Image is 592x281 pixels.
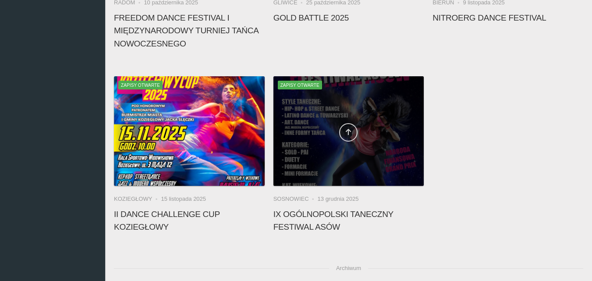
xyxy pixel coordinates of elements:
li: 13 grudnia 2025 [318,195,359,203]
a: IX Ogólnopolski Taneczny Festiwal AsówZapisy otwarte [273,76,424,186]
a: II Dance Challenge Cup KOZIEGŁOWYZapisy otwarte [114,76,265,186]
h4: FREEDOM DANCE FESTIVAL I Międzynarodowy Turniej Tańca Nowoczesnego [114,11,265,50]
li: Koziegłowy [114,195,161,203]
li: 15 listopada 2025 [161,195,206,203]
h4: II Dance Challenge Cup KOZIEGŁOWY [114,208,265,233]
span: Zapisy otwarte [278,81,322,89]
img: II Dance Challenge Cup KOZIEGŁOWY [114,76,265,186]
h4: Gold Battle 2025 [273,11,424,24]
h4: IX Ogólnopolski Taneczny Festiwal Asów [273,208,424,233]
h4: NitroErg Dance Festival [432,11,583,24]
span: Zapisy otwarte [118,81,163,89]
span: Archiwum [329,260,368,277]
li: Sosnowiec [273,195,318,203]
